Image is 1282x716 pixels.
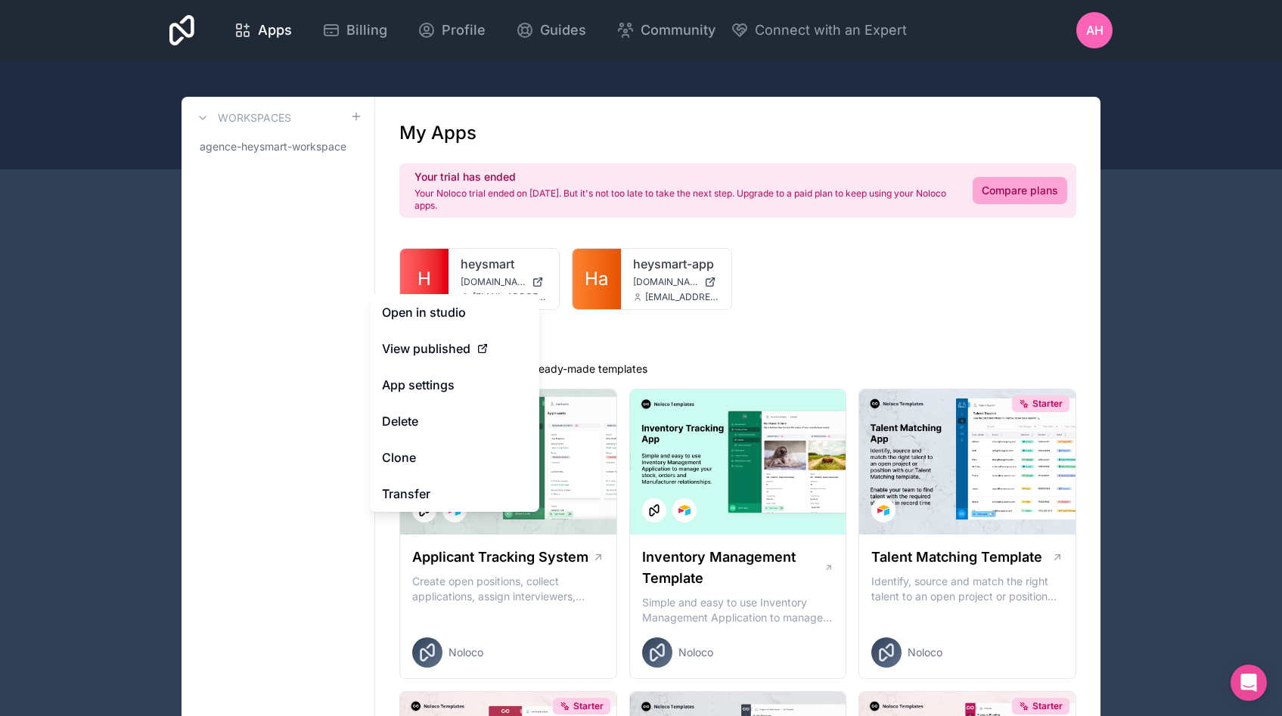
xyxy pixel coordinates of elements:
[604,14,728,47] a: Community
[871,547,1042,568] h1: Talent Matching Template
[370,367,539,403] a: App settings
[908,645,942,660] span: Noloco
[633,255,719,273] a: heysmart-app
[755,20,907,41] span: Connect with an Expert
[540,20,586,41] span: Guides
[678,504,691,516] img: Airtable Logo
[633,276,719,288] a: [DOMAIN_NAME]
[442,20,486,41] span: Profile
[258,20,292,41] span: Apps
[473,291,547,303] span: [EMAIL_ADDRESS][DOMAIN_NAME]
[633,276,698,288] span: [DOMAIN_NAME]
[399,334,1076,358] h1: Templates
[414,188,955,212] p: Your Noloco trial ended on [DATE]. But it's not too late to take the next step. Upgrade to a paid...
[405,14,498,47] a: Profile
[573,700,604,712] span: Starter
[678,645,713,660] span: Noloco
[370,476,539,512] a: Transfer
[310,14,399,47] a: Billing
[461,255,547,273] a: heysmart
[400,249,449,309] a: H
[1032,700,1063,712] span: Starter
[418,267,431,291] span: H
[222,14,304,47] a: Apps
[731,20,907,41] button: Connect with an Expert
[645,291,719,303] span: [EMAIL_ADDRESS][DOMAIN_NAME]
[877,504,889,516] img: Airtable Logo
[382,339,470,358] span: View published
[399,361,1076,377] p: Get started with one of our ready-made templates
[370,403,539,439] button: Delete
[1086,21,1104,39] span: AH
[573,249,621,309] a: Ha
[641,20,715,41] span: Community
[642,547,824,589] h1: Inventory Management Template
[461,276,547,288] a: [DOMAIN_NAME]
[194,109,291,127] a: Workspaces
[200,139,346,154] span: agence-heysmart-workspace
[346,20,387,41] span: Billing
[585,267,608,291] span: Ha
[194,133,362,160] a: agence-heysmart-workspace
[414,169,955,184] h2: Your trial has ended
[973,177,1067,204] a: Compare plans
[370,330,539,367] a: View published
[449,645,483,660] span: Noloco
[1032,398,1063,410] span: Starter
[370,294,539,330] a: Open in studio
[218,110,291,126] h3: Workspaces
[871,574,1063,604] p: Identify, source and match the right talent to an open project or position with our Talent Matchi...
[412,574,604,604] p: Create open positions, collect applications, assign interviewers, centralise candidate feedback a...
[504,14,598,47] a: Guides
[370,439,539,476] a: Clone
[412,547,588,568] h1: Applicant Tracking System
[1231,665,1267,701] div: Open Intercom Messenger
[461,276,526,288] span: [DOMAIN_NAME]
[399,121,476,145] h1: My Apps
[642,595,834,625] p: Simple and easy to use Inventory Management Application to manage your stock, orders and Manufact...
